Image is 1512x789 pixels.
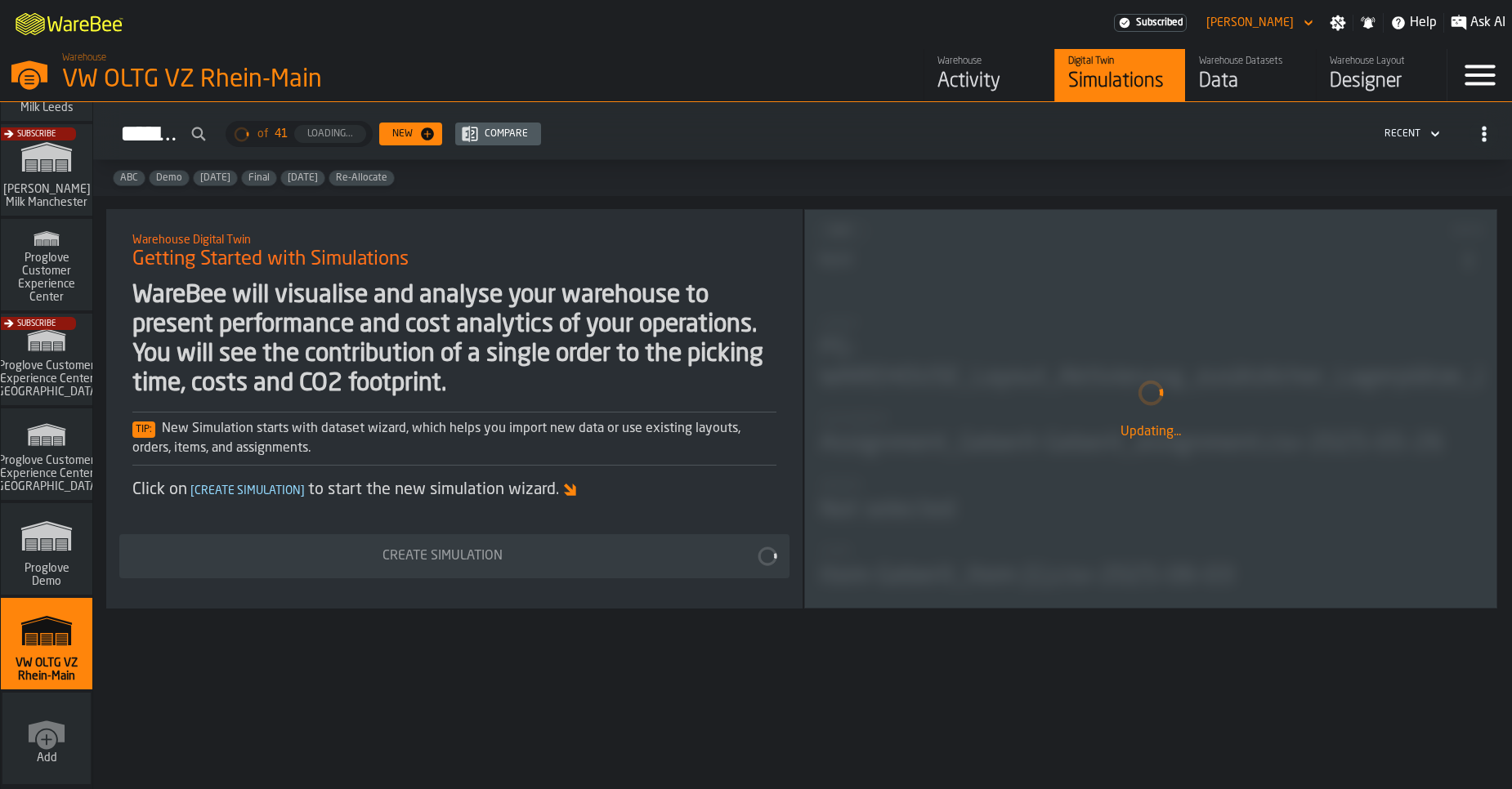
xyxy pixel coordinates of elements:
span: Subscribe [17,130,56,139]
span: Warehouse [62,52,106,64]
div: Updating... [818,422,1483,442]
div: Compare [478,128,535,140]
div: New Simulation starts with dataset wizard, which helps you import new data or use existing layout... [132,419,776,458]
a: link-to-/wh/i/44979e6c-6f66-405e-9874-c1e29f02a54a/designer [1316,49,1447,101]
span: Re-Allocate [329,172,394,184]
div: New [386,128,419,140]
a: link-to-/wh/i/b09612b5-e9f1-4a3a-b0a4-784729d61419/simulations [1,124,92,219]
div: Create Simulation [129,546,755,566]
div: Click on to start the new simulation wizard. [132,479,776,501]
span: Jan/25 [281,172,324,184]
div: Menu Subscription [1114,14,1187,32]
div: Digital Twin [1068,56,1172,67]
a: link-to-/wh/i/fa949e79-6535-42a1-9210-3ec8e248409d/simulations [1,314,92,408]
div: Loading... [301,128,360,140]
div: Designer [1330,69,1434,95]
span: Ask AI [1470,13,1505,33]
span: of [257,127,268,140]
span: Demo [150,172,189,184]
span: Tip: [132,421,155,438]
div: DropdownMenuValue-4 [1385,128,1420,140]
label: button-toggle-Menu [1447,49,1512,101]
a: link-to-/wh/i/44979e6c-6f66-405e-9874-c1e29f02a54a/data [1185,49,1316,101]
div: DropdownMenuValue-Sebastian Petruch Petruch [1206,16,1294,29]
div: ItemListCard-DashboardItemContainer [804,209,1497,608]
div: ButtonLoadMore-Loading...-Prev-First-Last [219,121,379,147]
a: link-to-/wh/i/44979e6c-6f66-405e-9874-c1e29f02a54a/simulations [1054,49,1185,101]
div: DropdownMenuValue-4 [1378,124,1443,144]
span: Create Simulation [187,485,308,497]
a: link-to-/wh/i/b725f59e-a7b8-4257-9acf-85a504d5909c/simulations [1,408,92,503]
div: Warehouse [937,56,1041,67]
div: Warehouse Datasets [1199,56,1303,67]
h2: button-Simulations [93,102,1512,160]
label: button-toggle-Settings [1323,15,1353,31]
span: Add [37,751,57,764]
span: ABC [114,172,145,184]
span: VW OLTG VZ Rhein-Main [7,657,86,683]
label: button-toggle-Ask AI [1444,13,1512,33]
div: ItemListCard- [106,209,803,608]
h2: Sub Title [132,230,776,247]
a: link-to-/wh/i/44979e6c-6f66-405e-9874-c1e29f02a54a/settings/billing [1114,14,1187,32]
span: ] [301,485,305,497]
span: Help [1410,13,1437,33]
span: Subscribed [1136,17,1183,29]
button: button-Loading... [294,125,366,143]
span: Getting Started with Simulations [132,247,409,273]
a: link-to-/wh/i/44979e6c-6f66-405e-9874-c1e29f02a54a/simulations [1,598,92,693]
span: [ [190,485,195,497]
a: link-to-/wh/i/ad8a128b-0962-41b6-b9c5-f48cc7973f93/simulations [1,219,92,314]
label: button-toggle-Notifications [1353,15,1383,31]
span: Subscribe [17,319,56,328]
button: button-Compare [455,123,541,145]
div: WareBee will visualise and analyse your warehouse to present performance and cost analytics of yo... [132,281,776,399]
div: Data [1199,69,1303,95]
span: Feb/25 [194,172,237,184]
span: 41 [275,127,288,140]
div: Simulations [1068,69,1172,95]
label: button-toggle-Help [1384,13,1443,33]
a: link-to-/wh/new [2,693,91,787]
div: Activity [937,69,1041,95]
span: Final [242,172,276,184]
span: Proglove Customer Experience Center [7,252,86,304]
div: Warehouse Layout [1330,56,1434,67]
div: title-Getting Started with Simulations [119,222,790,281]
button: button-New [379,123,442,145]
a: link-to-/wh/i/44979e6c-6f66-405e-9874-c1e29f02a54a/feed/ [924,49,1054,101]
div: DropdownMenuValue-Sebastian Petruch Petruch [1200,13,1317,33]
div: VW OLTG VZ Rhein-Main [62,65,503,95]
a: link-to-/wh/i/e36b03eb-bea5-40ab-83a2-6422b9ded721/simulations [1,503,92,598]
button: button-Create Simulation [119,534,790,578]
span: Proglove Demo [7,562,86,588]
